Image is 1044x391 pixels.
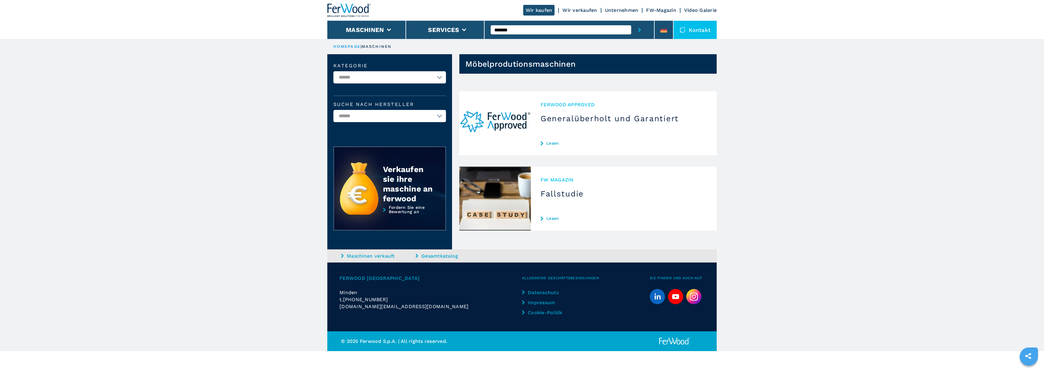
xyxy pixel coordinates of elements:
img: Ferwood [658,337,691,345]
img: Kontakt [680,27,686,33]
label: Kategorie [333,63,446,68]
p: maschinen [362,44,392,49]
button: Maschinen [346,26,384,33]
a: HOMEPAGE [333,44,360,49]
a: Wir kaufen [523,5,555,16]
a: Lesen [541,141,707,146]
span: Minden [339,290,357,295]
span: Ferwood Approved [541,101,707,108]
img: Generalüberholt und Garantiert [459,91,531,155]
a: Unternehmen [605,7,639,13]
a: FW-Magazin [646,7,676,13]
div: Kontakt [673,21,717,39]
iframe: Chat [1018,364,1039,386]
p: © 2025 Ferwood S.p.A. | All rights reserved. [341,338,522,345]
div: Verkaufen sie ihre maschine an ferwood [383,164,433,203]
span: Allgemeine Geschäftsbedingungen [522,275,650,282]
span: Sie finden uns auch auf [650,275,705,282]
a: linkedin [650,289,665,304]
a: Datenschutz [522,289,573,296]
button: submit-button [631,21,648,39]
a: youtube [668,289,683,304]
a: sharethis [1021,348,1036,364]
label: Suche nach Hersteller [333,102,446,107]
img: Instagram [686,289,701,304]
a: Impressum [522,299,573,306]
a: Cookie-Politik [522,309,573,316]
span: [DOMAIN_NAME][EMAIL_ADDRESS][DOMAIN_NAME] [339,303,468,310]
a: Fordern Sie eine Bewertung an [333,205,446,231]
h3: Generalüberholt und Garantiert [541,114,707,123]
a: Maschinen verkauft [341,252,414,259]
span: | [360,44,362,49]
a: Lesen [541,216,707,221]
button: Services [428,26,459,33]
img: Ferwood [327,4,371,17]
div: t. [339,296,522,303]
a: Gesamtkatalog [416,252,489,259]
img: Fallstudie [459,167,531,231]
span: FW MAGAZIN [541,176,707,183]
span: [PHONE_NUMBER] [343,296,388,303]
h1: Möbelprodutionsmaschinen [465,59,576,69]
h3: Fallstudie [541,189,707,199]
a: Video Galerie [684,7,717,13]
a: Wir verkaufen [562,7,597,13]
span: Ferwood [GEOGRAPHIC_DATA] [339,275,522,282]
